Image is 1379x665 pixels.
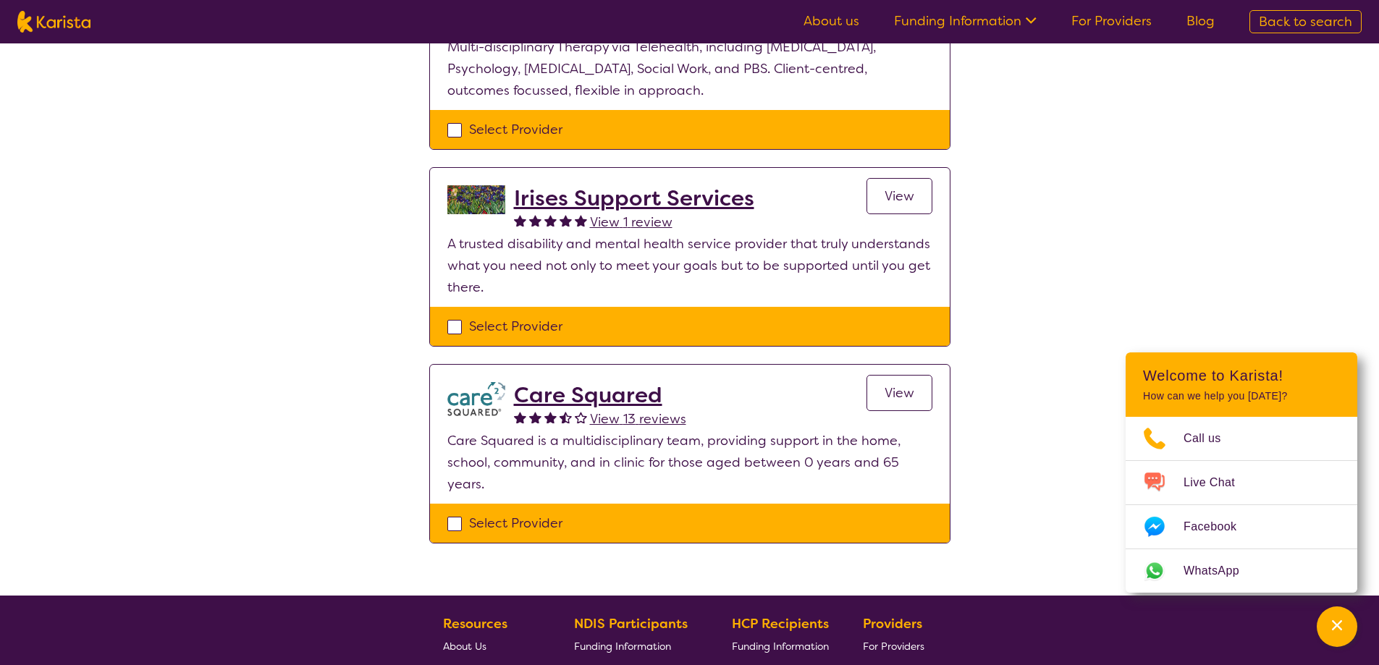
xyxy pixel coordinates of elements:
[447,430,932,495] p: Care Squared is a multidisciplinary team, providing support in the home, school, community, and i...
[885,187,914,205] span: View
[574,640,671,653] span: Funding Information
[514,214,526,226] img: fullstar
[447,36,932,101] p: Multi-disciplinary Therapy via Telehealth, including [MEDICAL_DATA], Psychology, [MEDICAL_DATA], ...
[866,178,932,214] a: View
[866,375,932,411] a: View
[863,635,930,657] a: For Providers
[443,640,486,653] span: About Us
[529,214,541,226] img: fullstar
[447,382,505,416] img: watfhvlxxexrmzu5ckj6.png
[443,635,540,657] a: About Us
[574,635,699,657] a: Funding Information
[514,185,754,211] a: Irises Support Services
[1143,390,1340,402] p: How can we help you [DATE]?
[1126,352,1357,593] div: Channel Menu
[443,615,507,632] b: Resources
[1249,10,1362,33] a: Back to search
[732,635,829,657] a: Funding Information
[894,12,1037,30] a: Funding Information
[1259,13,1352,30] span: Back to search
[560,411,572,423] img: halfstar
[885,384,914,402] span: View
[17,11,90,33] img: Karista logo
[1126,549,1357,593] a: Web link opens in a new tab.
[804,12,859,30] a: About us
[529,411,541,423] img: fullstar
[590,213,672,231] span: View 1 review
[863,640,924,653] span: For Providers
[590,408,686,430] a: View 13 reviews
[1071,12,1152,30] a: For Providers
[1184,516,1254,538] span: Facebook
[544,214,557,226] img: fullstar
[863,615,922,632] b: Providers
[1126,417,1357,593] ul: Choose channel
[560,214,572,226] img: fullstar
[1184,428,1239,449] span: Call us
[1186,12,1215,30] a: Blog
[575,214,587,226] img: fullstar
[514,411,526,423] img: fullstar
[590,211,672,233] a: View 1 review
[447,233,932,298] p: A trusted disability and mental health service provider that truly understands what you need not ...
[1143,367,1340,384] h2: Welcome to Karista!
[575,411,587,423] img: emptystar
[732,615,829,632] b: HCP Recipients
[732,640,829,653] span: Funding Information
[574,615,688,632] b: NDIS Participants
[1317,606,1357,647] button: Channel Menu
[1184,472,1252,494] span: Live Chat
[1184,560,1257,582] span: WhatsApp
[544,411,557,423] img: fullstar
[514,382,686,408] a: Care Squared
[447,185,505,214] img: bveqlmrdxdvqu3rwwcov.jpg
[590,410,686,428] span: View 13 reviews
